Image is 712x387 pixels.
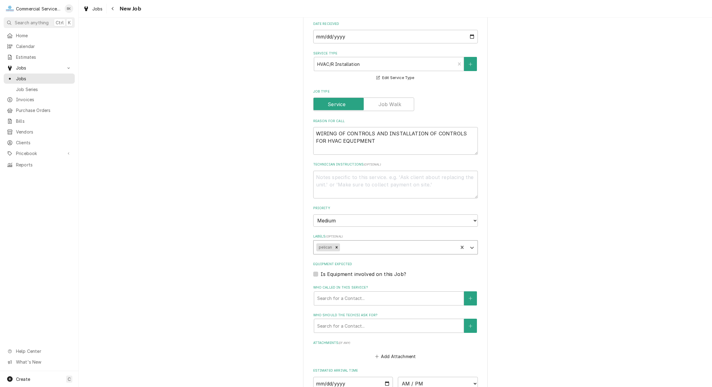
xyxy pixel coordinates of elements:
[313,341,478,361] div: Attachments
[16,6,61,12] div: Commercial Service Co.
[6,4,14,13] div: Commercial Service Co.'s Avatar
[4,30,75,41] a: Home
[6,4,14,13] div: C
[374,352,417,361] button: Add Attachment
[16,96,72,103] span: Invoices
[56,19,64,26] span: Ctrl
[469,324,472,328] svg: Create New Contact
[92,6,103,12] span: Jobs
[16,43,72,50] span: Calendar
[4,74,75,84] a: Jobs
[313,89,478,94] label: Job Type
[313,313,478,333] div: Who should the tech(s) ask for?
[4,346,75,356] a: Go to Help Center
[68,376,71,382] span: C
[464,291,477,305] button: Create New Contact
[16,129,72,135] span: Vendors
[313,119,478,124] label: Reason For Call
[469,62,472,66] svg: Create New Service
[338,341,350,345] span: ( if any )
[313,22,478,26] label: Date Received
[313,285,478,290] label: Who called in this service?
[326,235,343,238] span: ( optional )
[65,4,73,13] div: BK
[4,84,75,94] a: Job Series
[321,270,406,278] label: Is Equipment involved on this Job?
[313,341,478,345] label: Attachments
[16,139,72,146] span: Clients
[16,118,72,124] span: Bills
[313,162,478,167] label: Technician Instructions
[469,296,472,301] svg: Create New Contact
[16,75,72,82] span: Jobs
[313,206,478,211] label: Priority
[4,94,75,105] a: Invoices
[4,357,75,367] a: Go to What's New
[364,163,381,166] span: ( optional )
[313,262,478,277] div: Equipment Expected
[464,319,477,333] button: Create New Contact
[118,5,141,13] span: New Job
[4,41,75,51] a: Calendar
[65,4,73,13] div: Brian Key's Avatar
[313,368,478,373] label: Estimated Arrival Time
[16,162,72,168] span: Reports
[4,17,75,28] button: Search anythingCtrlK
[15,19,49,26] span: Search anything
[313,51,478,56] label: Service Type
[16,107,72,114] span: Purchase Orders
[313,206,478,226] div: Priority
[313,51,478,82] div: Service Type
[16,54,72,60] span: Estimates
[4,52,75,62] a: Estimates
[375,74,415,82] button: Edit Service Type
[4,105,75,115] a: Purchase Orders
[68,19,71,26] span: K
[333,243,340,251] div: Remove pelican
[313,234,478,254] div: Labels
[81,4,105,14] a: Jobs
[313,119,478,155] div: Reason For Call
[313,127,478,155] textarea: WIRING OF CONTROLS AND INSTALLATION OF CONTROLS FOR HVAC EQUIPMENT
[4,116,75,126] a: Bills
[16,359,71,365] span: What's New
[16,377,30,382] span: Create
[4,63,75,73] a: Go to Jobs
[313,285,478,305] div: Who called in this service?
[464,57,477,71] button: Create New Service
[4,127,75,137] a: Vendors
[16,150,62,157] span: Pricebook
[313,162,478,198] div: Technician Instructions
[16,65,62,71] span: Jobs
[4,138,75,148] a: Clients
[313,262,478,267] label: Equipment Expected
[16,348,71,354] span: Help Center
[313,313,478,318] label: Who should the tech(s) ask for?
[313,89,478,111] div: Job Type
[16,32,72,39] span: Home
[316,243,333,251] div: pelican
[16,86,72,93] span: Job Series
[313,22,478,43] div: Date Received
[108,4,118,14] button: Navigate back
[4,160,75,170] a: Reports
[313,30,478,43] input: yyyy-mm-dd
[313,234,478,239] label: Labels
[4,148,75,158] a: Go to Pricebook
